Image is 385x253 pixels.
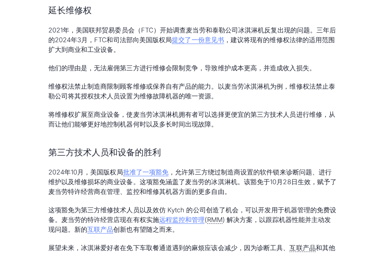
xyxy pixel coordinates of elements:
font: 2021年，美国联邦贸易委员会（FTC）开始调查麦当劳和泰勒公司冰淇淋机反复出现的问题。三年后的2024年3月，FTC和司法部向美国版权局 [48,26,336,44]
font: ，建议将现有的维修权法律的适用范围扩大到商业和工业设备。 [48,36,335,53]
font: 延长维修权 [48,5,92,15]
a: 批准了一项豁免 [123,168,169,176]
a: 远程监控和管理 [159,216,205,224]
font: ( [205,216,207,223]
font: RMM [207,216,223,223]
font: 将维修权扩展至商业设备，使麦当劳冰淇淋机拥有者可以选择更便宜的第三方技术人员进行维修，从而让他们能够更好地控制机器何时以及多长时间出现故障。 [48,111,336,128]
font: ，允许第三方绕过制造商设置的软件锁来诊断问题、进行维护以及维修损坏的商业设备。这项豁免涵盖了麦当劳的冰淇淋机。该豁免于10月28日生效，赋予了麦当劳特许经营商在管理、监控和维修其机器方面的更多自由。 [48,168,337,195]
a: 提交了一份意见书 [172,36,224,44]
font: 创新也有望随之而来。 [113,226,179,233]
font: 互联产品 [289,244,315,252]
a: 互联产品 [87,226,113,234]
font: 互联产品 [87,226,113,233]
font: 展望未来，冰淇淋爱好者在免下车取餐通道遇到的麻烦应该会减少，因为诊断工具、 [48,244,290,252]
font: 这项豁免为第三方维修技术人员以及效仿 Kytch 的公司创造了机会，可以开发用于机器管理的免费设备。麦当劳的特许经营店现在有权实施 [48,206,337,223]
font: ) 解决方案，以跟踪机器性能并主动发现问题。新的 [48,216,331,233]
font: 维修权法禁止制造商限制顾客维修或保养自有产品的能力。以麦当劳冰淇淋机为例，维修权法禁止泰勒公司将其授权技术人员设置为维修故障机器的唯一资源。 [48,83,336,100]
font: 第三方技术人员和设备的胜利 [48,147,161,157]
font: 他们的理由是，无法雇佣第三方进行维修会限制竞争，导致维护成本更高，并造成收入损失。 [48,64,316,72]
font: 2024年10月，美国版权局 [48,168,123,176]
